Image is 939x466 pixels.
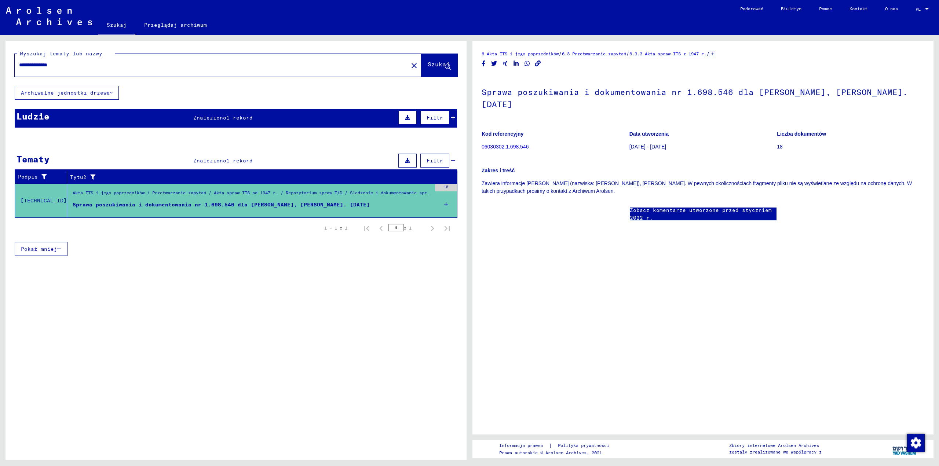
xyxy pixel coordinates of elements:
[135,16,216,34] a: Przeglądaj archiwum
[440,221,454,235] button: Ostatnia strona
[562,51,626,56] a: 6.3 Przetwarzanie zapytań
[420,154,449,168] button: Filtr
[17,111,50,122] font: Ludzie
[559,50,562,57] font: /
[107,22,127,28] font: Szukaj
[420,111,449,125] button: Filtr
[144,22,207,28] font: Przeglądaj archiwum
[482,131,523,137] font: Kod referencyjny
[482,168,515,173] font: Zakres i treść
[421,54,457,77] button: Szukaj
[499,443,543,448] font: Informacja prawna
[819,6,832,11] font: Pomoc
[480,59,487,68] button: Udostępnij na Facebooku
[324,225,347,231] font: 1 – 1 z 1
[916,6,921,12] font: PL
[70,174,87,180] font: Tytuł
[729,443,819,448] font: Zbiory internetowe Arolsen Archives
[407,58,421,73] button: Jasne
[18,171,69,183] div: Podpis
[499,442,549,450] a: Informacja prawna
[549,442,552,449] font: |
[374,221,388,235] button: Poprzednia strona
[20,50,102,57] font: Wyszukaj tematy lub nazwy
[552,442,618,450] a: Polityka prywatności
[534,59,542,68] button: Kopiuj link
[907,434,925,452] img: Zmiana zgody
[482,144,529,150] a: 06030302.1.698.546
[729,449,822,455] font: zostały zrealizowane we współpracy z
[629,131,669,137] font: Data utworzenia
[781,6,801,11] font: Biuletyn
[18,173,38,180] font: Podpis
[15,242,67,256] button: Pokaż mniej
[885,6,898,11] font: O nas
[359,221,374,235] button: Pierwsza strona
[15,86,119,100] button: Archiwalne jednostki drzewa
[740,6,763,11] font: Podarować
[98,16,135,35] a: Szukaj
[850,6,867,11] font: Kontakt
[777,144,783,150] font: 18
[891,440,918,458] img: yv_logo.png
[73,190,743,195] font: Akta ITS i jego poprzedników / Przetwarzanie zapytań / Akta spraw ITS od 1947 r. / Repozytorium s...
[629,51,706,56] a: 6.3.3 Akta spraw ITS z 1947 r.
[630,206,777,222] a: Zobacz komentarze utworzone przed styczniem 2022 r.
[21,89,110,96] font: Archiwalne jednostki drzewa
[630,207,772,221] font: Zobacz komentarze utworzone przed styczniem 2022 r.
[193,114,226,121] font: Znaleziono
[226,114,253,121] font: 1 rekord
[706,50,710,57] font: /
[499,450,602,455] font: Prawa autorskie © Arolsen Archives, 2021
[558,443,609,448] font: Polityka prywatności
[523,59,531,68] button: Udostępnij na WhatsAppie
[482,180,912,194] font: Zawiera informacje [PERSON_NAME] (nazwiska: [PERSON_NAME]), [PERSON_NAME]. W pewnych okoliczności...
[404,225,412,231] font: z 1
[21,246,57,252] font: Pokaż mniej
[428,60,450,68] font: Szukaj
[70,171,450,183] div: Tytuł
[482,87,908,109] font: Sprawa poszukiwania i dokumentowania nr 1.698.546 dla [PERSON_NAME], [PERSON_NAME]. [DATE]
[73,201,370,208] font: Sprawa poszukiwania i dokumentowania nr 1.698.546 dla [PERSON_NAME], [PERSON_NAME]. [DATE]
[629,144,666,150] font: [DATE] - [DATE]
[427,157,443,164] font: Filtr
[501,59,509,68] button: Udostępnij na Xing
[425,221,440,235] button: Następna strona
[482,51,559,56] a: 6 Akta ITS i jego poprzedników
[490,59,498,68] button: Udostępnij na Twitterze
[427,114,443,121] font: Filtr
[777,131,826,137] font: Liczba dokumentów
[512,59,520,68] button: Udostępnij na LinkedIn
[626,50,629,57] font: /
[410,61,419,70] mat-icon: close
[6,7,92,25] img: Arolsen_neg.svg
